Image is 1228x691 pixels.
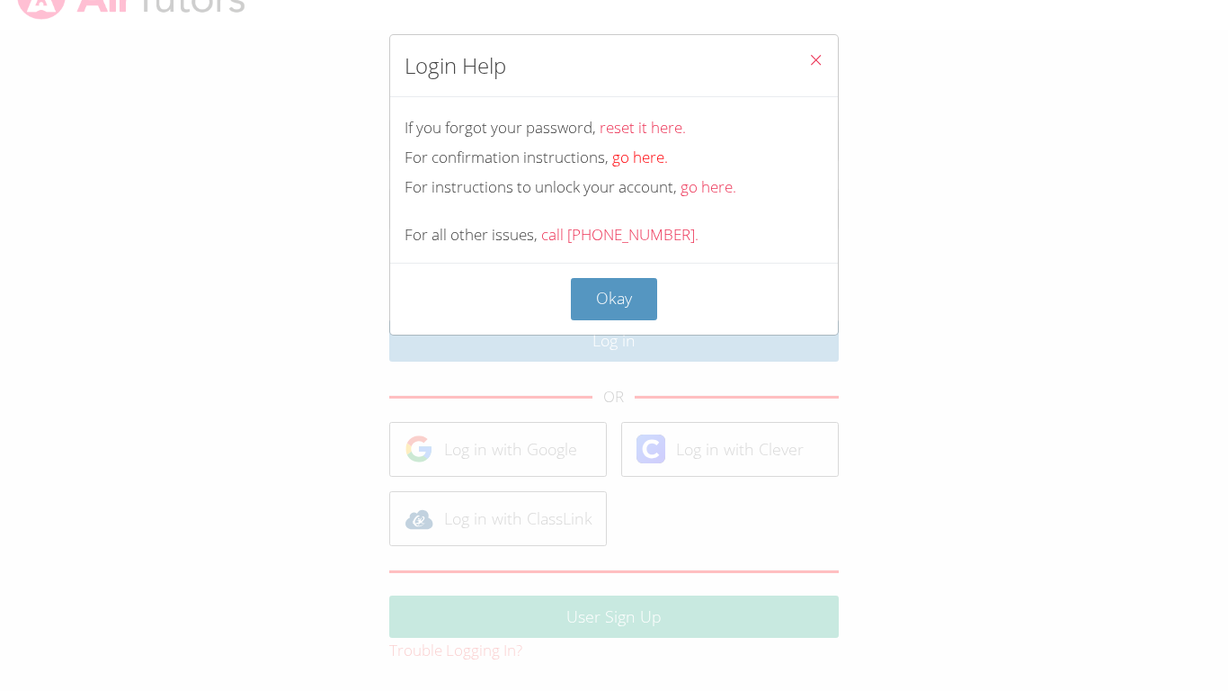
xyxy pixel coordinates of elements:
[405,145,823,171] div: For confirmation instructions,
[600,117,686,138] a: reset it here.
[405,49,506,82] h2: Login Help
[541,224,699,245] a: call [PHONE_NUMBER].
[405,222,823,248] div: For all other issues,
[612,147,668,167] a: go here.
[681,176,736,197] a: go here.
[794,35,838,90] button: Close
[405,175,823,201] div: For instructions to unlock your account,
[405,115,823,141] div: If you forgot your password,
[571,278,657,320] button: Okay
